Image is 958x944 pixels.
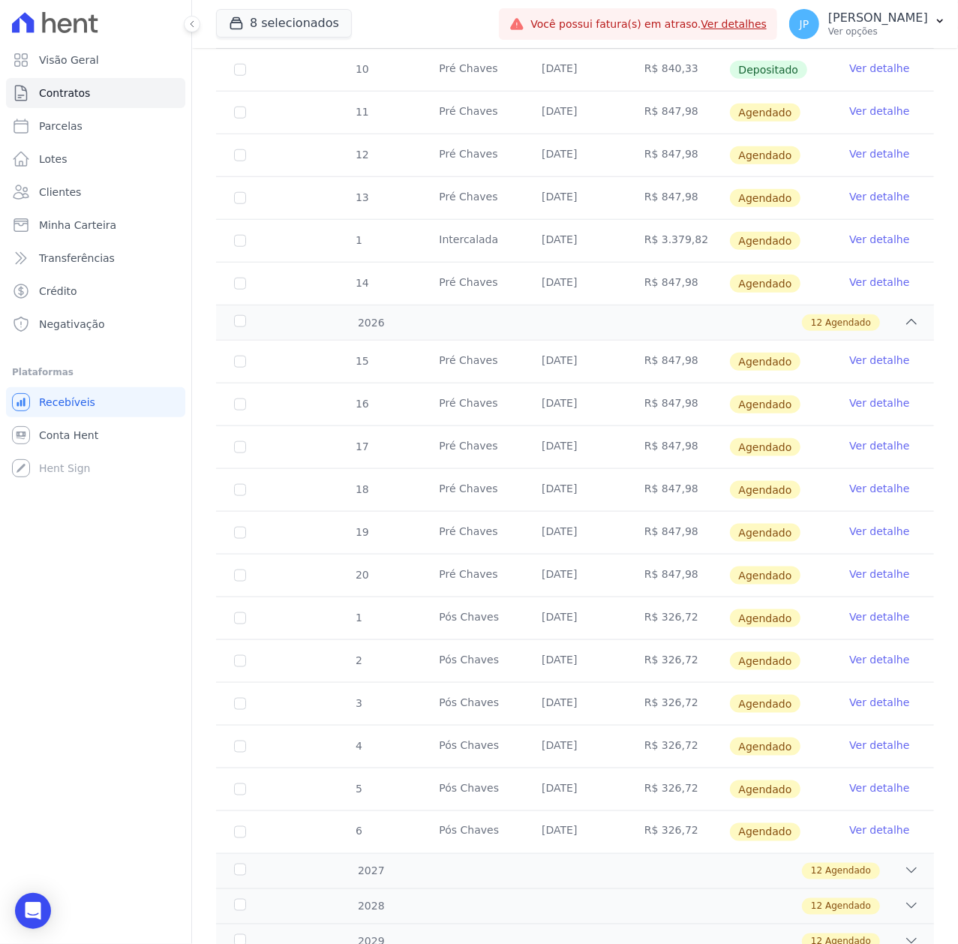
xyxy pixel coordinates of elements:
td: Pré Chaves [421,263,524,305]
span: Agendado [825,864,871,878]
td: [DATE] [524,92,626,134]
td: Pós Chaves [421,811,524,853]
td: Pós Chaves [421,768,524,810]
td: Pós Chaves [421,683,524,725]
input: default [234,278,246,290]
button: JP [PERSON_NAME] Ver opções [777,3,958,45]
a: Ver detalhe [849,189,909,204]
input: default [234,484,246,496]
td: R$ 847,98 [626,426,729,468]
span: 1 [354,612,362,624]
td: Pré Chaves [421,341,524,383]
td: [DATE] [524,341,626,383]
td: Pré Chaves [421,512,524,554]
input: default [234,783,246,795]
td: [DATE] [524,555,626,597]
button: 8 selecionados [216,9,352,38]
td: R$ 326,72 [626,726,729,768]
td: [DATE] [524,683,626,725]
td: R$ 326,72 [626,811,729,853]
span: Parcelas [39,119,83,134]
input: default [234,527,246,539]
td: [DATE] [524,726,626,768]
a: Ver detalhe [849,481,909,496]
span: JP [800,19,809,29]
span: Contratos [39,86,90,101]
td: [DATE] [524,263,626,305]
td: Pré Chaves [421,469,524,511]
span: Agendado [730,609,801,627]
span: 15 [354,355,369,367]
span: Negativação [39,317,105,332]
a: Recebíveis [6,387,185,417]
td: R$ 847,98 [626,341,729,383]
td: [DATE] [524,811,626,853]
td: Pós Chaves [421,597,524,639]
a: Ver detalhe [849,438,909,453]
td: R$ 847,98 [626,383,729,425]
a: Ver detalhe [849,275,909,290]
td: Pré Chaves [421,177,524,219]
td: Pós Chaves [421,640,524,682]
a: Ver detalhe [849,524,909,539]
span: 3 [354,697,362,709]
td: [DATE] [524,640,626,682]
a: Ver detalhe [849,695,909,710]
a: Ver detalhe [849,395,909,410]
td: Pré Chaves [421,383,524,425]
span: 12 [811,864,822,878]
span: Agendado [730,353,801,371]
input: default [234,655,246,667]
input: default [234,741,246,753]
a: Ver detalhe [849,609,909,624]
a: Parcelas [6,111,185,141]
span: Agendado [730,146,801,164]
span: 6 [354,825,362,837]
a: Ver detalhe [849,652,909,667]
td: R$ 840,33 [626,49,729,91]
td: [DATE] [524,134,626,176]
td: R$ 847,98 [626,263,729,305]
td: R$ 326,72 [626,640,729,682]
span: 17 [354,440,369,452]
span: 5 [354,783,362,795]
span: 20 [354,569,369,581]
a: Ver detalhe [849,61,909,76]
span: Agendado [730,695,801,713]
span: Agendado [730,567,801,585]
td: [DATE] [524,177,626,219]
td: R$ 847,98 [626,134,729,176]
span: Visão Geral [39,53,99,68]
span: Agendado [730,438,801,456]
td: R$ 847,98 [626,469,729,511]
span: Agendado [730,275,801,293]
span: Depositado [730,61,808,79]
input: default [234,356,246,368]
a: Ver detalhe [849,567,909,582]
input: default [234,192,246,204]
a: Negativação [6,309,185,339]
td: R$ 847,98 [626,92,729,134]
span: Agendado [730,104,801,122]
td: [DATE] [524,426,626,468]
td: R$ 847,98 [626,177,729,219]
a: Clientes [6,177,185,207]
input: default [234,235,246,247]
span: 12 [354,149,369,161]
span: 12 [811,316,822,329]
span: 19 [354,526,369,538]
a: Ver detalhe [849,353,909,368]
span: Lotes [39,152,68,167]
span: Agendado [730,652,801,670]
span: Crédito [39,284,77,299]
td: [DATE] [524,383,626,425]
td: R$ 326,72 [626,683,729,725]
a: Ver detalhe [849,823,909,838]
td: R$ 326,72 [626,597,729,639]
td: Pré Chaves [421,426,524,468]
span: 13 [354,191,369,203]
span: 1 [354,234,362,246]
td: Intercalada [421,220,524,262]
span: 4 [354,740,362,752]
td: Pós Chaves [421,726,524,768]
